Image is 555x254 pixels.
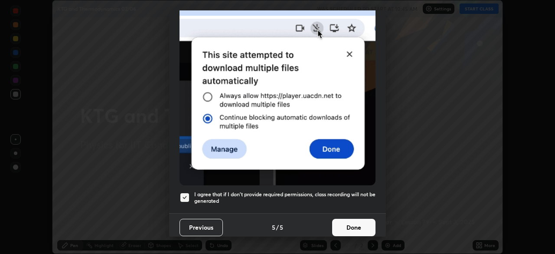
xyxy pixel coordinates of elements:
h4: / [276,223,279,232]
h5: I agree that if I don't provide required permissions, class recording will not be generated [194,191,375,205]
h4: 5 [272,223,275,232]
button: Previous [180,219,223,236]
button: Done [332,219,375,236]
h4: 5 [280,223,283,232]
